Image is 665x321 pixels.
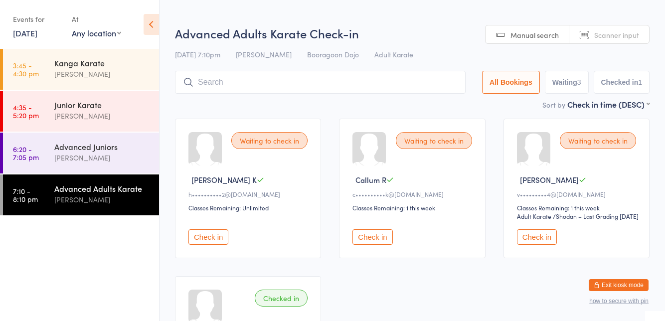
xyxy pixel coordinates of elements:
[517,203,639,212] div: Classes Remaining: 1 this week
[191,174,257,185] span: [PERSON_NAME] K
[374,49,413,59] span: Adult Karate
[188,203,311,212] div: Classes Remaining: Unlimited
[13,61,39,77] time: 3:45 - 4:30 pm
[54,110,151,122] div: [PERSON_NAME]
[517,229,557,245] button: Check in
[482,71,540,94] button: All Bookings
[3,174,159,215] a: 7:10 -8:10 pmAdvanced Adults Karate[PERSON_NAME]
[3,91,159,132] a: 4:35 -5:20 pmJunior Karate[PERSON_NAME]
[175,71,466,94] input: Search
[231,132,308,149] div: Waiting to check in
[13,187,38,203] time: 7:10 - 8:10 pm
[13,27,37,38] a: [DATE]
[72,11,121,27] div: At
[589,279,649,291] button: Exit kiosk mode
[188,190,311,198] div: h••••••••••2@[DOMAIN_NAME]
[560,132,636,149] div: Waiting to check in
[542,100,565,110] label: Sort by
[3,49,159,90] a: 3:45 -4:30 pmKanga Karate[PERSON_NAME]
[567,99,650,110] div: Check in time (DESC)
[594,71,650,94] button: Checked in1
[54,99,151,110] div: Junior Karate
[13,103,39,119] time: 4:35 - 5:20 pm
[188,229,228,245] button: Check in
[255,290,308,307] div: Checked in
[517,212,551,220] div: Adult Karate
[352,190,475,198] div: c••••••••••k@[DOMAIN_NAME]
[553,212,639,220] span: / Shodan – Last Grading [DATE]
[355,174,386,185] span: Callum R
[520,174,579,185] span: [PERSON_NAME]
[594,30,639,40] span: Scanner input
[54,57,151,68] div: Kanga Karate
[396,132,472,149] div: Waiting to check in
[175,25,650,41] h2: Advanced Adults Karate Check-in
[3,133,159,173] a: 6:20 -7:05 pmAdvanced Juniors[PERSON_NAME]
[510,30,559,40] span: Manual search
[13,145,39,161] time: 6:20 - 7:05 pm
[517,190,639,198] div: v•••••••••4@[DOMAIN_NAME]
[72,27,121,38] div: Any location
[54,141,151,152] div: Advanced Juniors
[54,152,151,163] div: [PERSON_NAME]
[545,71,589,94] button: Waiting3
[54,183,151,194] div: Advanced Adults Karate
[352,203,475,212] div: Classes Remaining: 1 this week
[54,194,151,205] div: [PERSON_NAME]
[236,49,292,59] span: [PERSON_NAME]
[307,49,359,59] span: Booragoon Dojo
[638,78,642,86] div: 1
[352,229,392,245] button: Check in
[577,78,581,86] div: 3
[175,49,220,59] span: [DATE] 7:10pm
[13,11,62,27] div: Events for
[54,68,151,80] div: [PERSON_NAME]
[589,298,649,305] button: how to secure with pin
